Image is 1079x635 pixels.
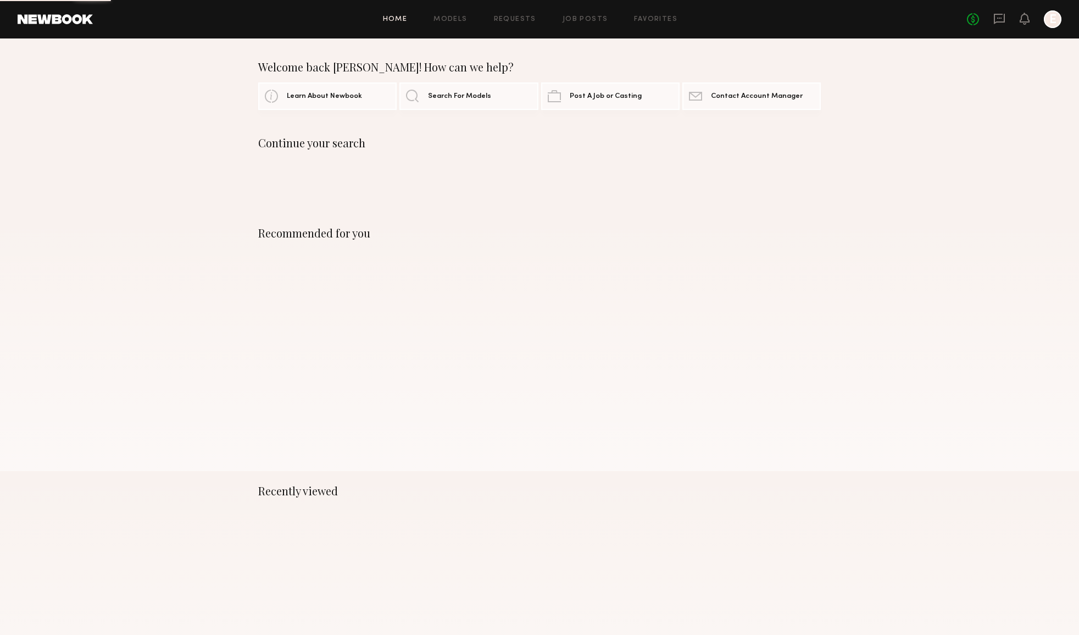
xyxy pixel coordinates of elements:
[433,16,467,23] a: Models
[563,16,608,23] a: Job Posts
[682,82,821,110] a: Contact Account Manager
[287,93,362,100] span: Learn About Newbook
[711,93,803,100] span: Contact Account Manager
[634,16,677,23] a: Favorites
[258,82,397,110] a: Learn About Newbook
[399,82,538,110] a: Search For Models
[570,93,642,100] span: Post A Job or Casting
[541,82,680,110] a: Post A Job or Casting
[258,136,821,150] div: Continue your search
[258,484,821,498] div: Recently viewed
[428,93,491,100] span: Search For Models
[494,16,536,23] a: Requests
[383,16,408,23] a: Home
[258,227,821,240] div: Recommended for you
[1044,10,1061,28] a: E
[258,60,821,74] div: Welcome back [PERSON_NAME]! How can we help?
